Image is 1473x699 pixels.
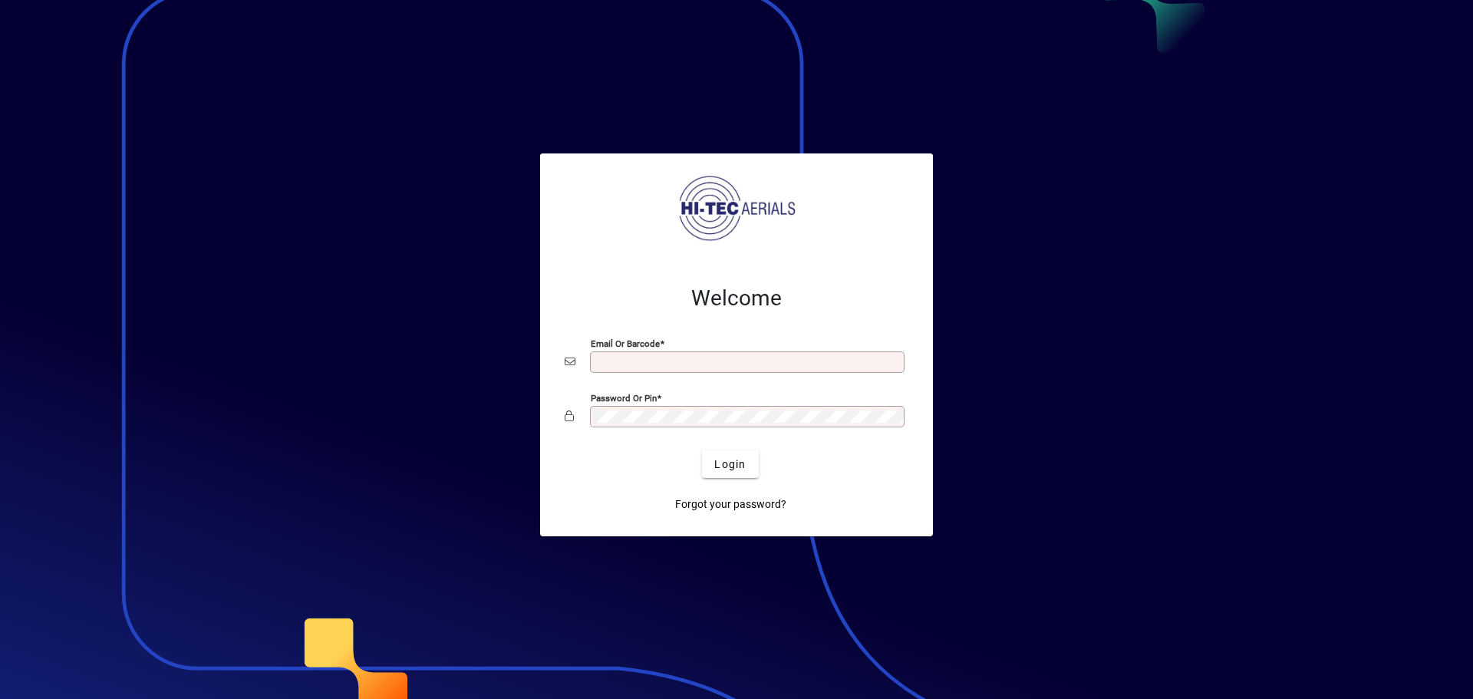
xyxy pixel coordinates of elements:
button: Login [702,450,758,478]
span: Login [714,457,746,473]
mat-label: Password or Pin [591,393,657,404]
mat-label: Email or Barcode [591,338,660,349]
a: Forgot your password? [669,490,793,518]
span: Forgot your password? [675,496,786,513]
h2: Welcome [565,285,908,312]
